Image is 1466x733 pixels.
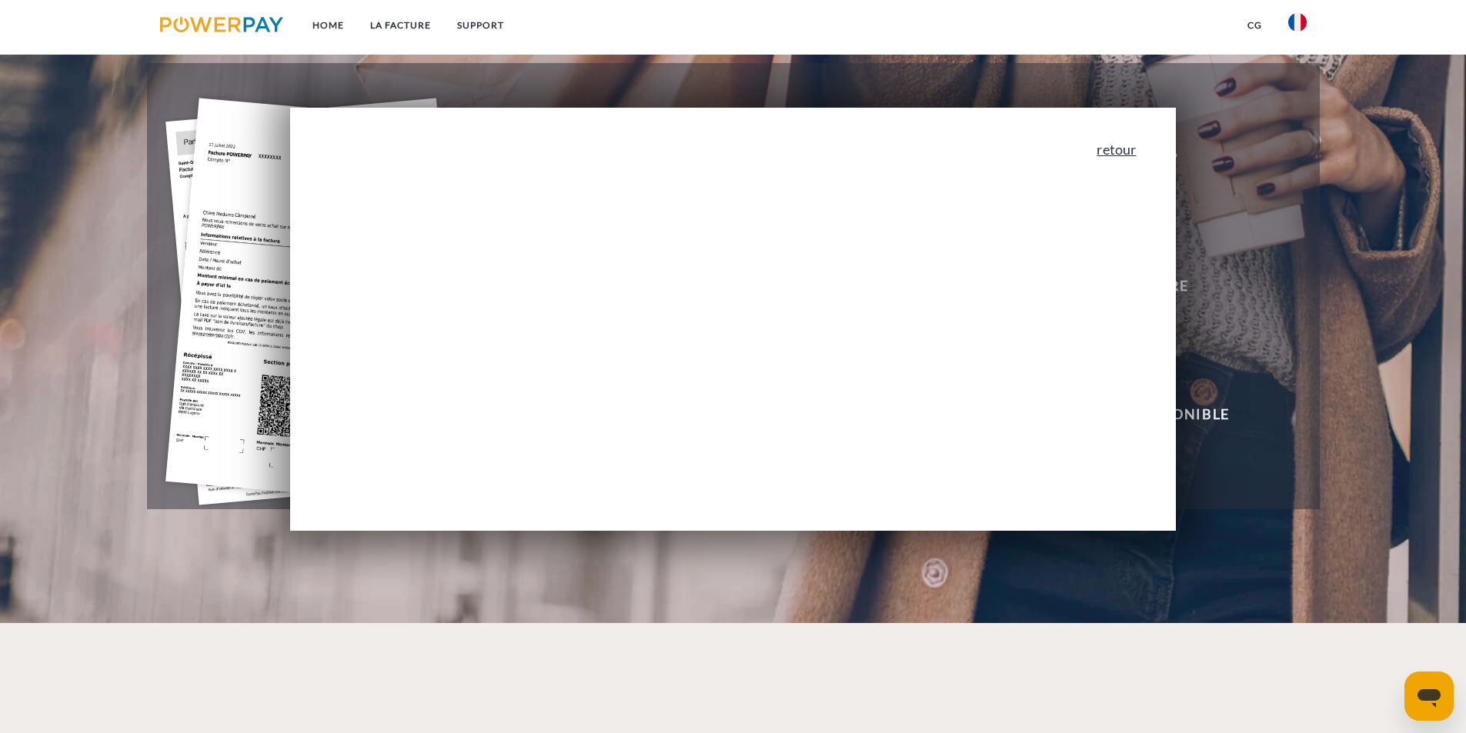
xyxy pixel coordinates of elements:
iframe: Bouton de lancement de la fenêtre de messagerie [1404,671,1454,721]
a: LA FACTURE [357,12,444,39]
a: CG [1234,12,1275,39]
a: Home [299,12,357,39]
a: retour [1097,142,1136,156]
img: logo-powerpay.svg [160,17,284,32]
img: fr [1288,13,1307,32]
a: Support [444,12,517,39]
